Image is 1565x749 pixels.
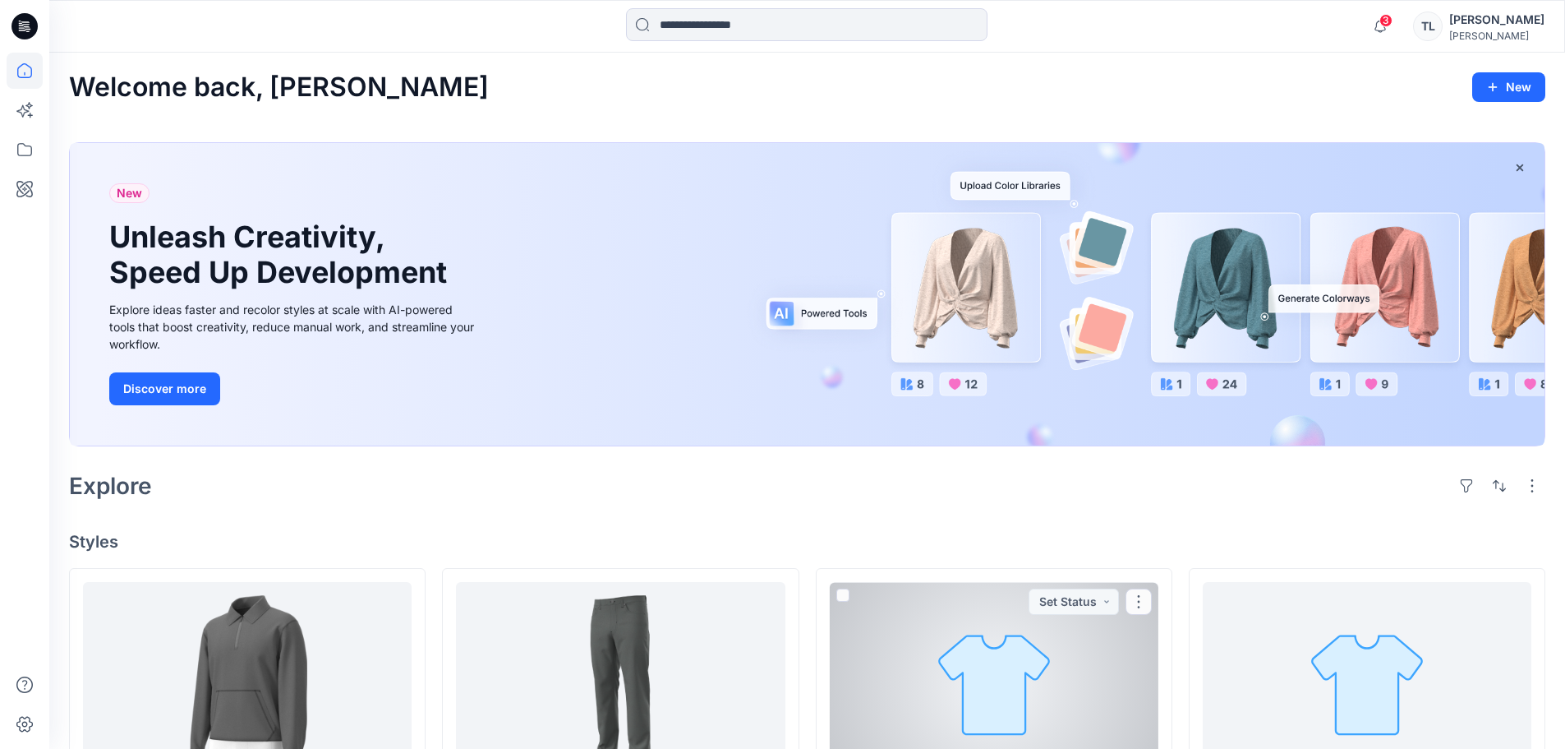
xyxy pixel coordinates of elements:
[109,372,220,405] button: Discover more
[69,532,1545,552] h4: Styles
[109,220,454,290] h1: Unleash Creativity, Speed Up Development
[69,473,152,499] h2: Explore
[69,72,489,103] h2: Welcome back, [PERSON_NAME]
[1449,10,1544,30] div: [PERSON_NAME]
[1472,72,1545,102] button: New
[1413,12,1443,41] div: TL
[117,183,142,203] span: New
[1379,14,1392,27] span: 3
[109,301,479,353] div: Explore ideas faster and recolor styles at scale with AI-powered tools that boost creativity, red...
[109,372,479,405] a: Discover more
[1449,30,1544,42] div: [PERSON_NAME]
